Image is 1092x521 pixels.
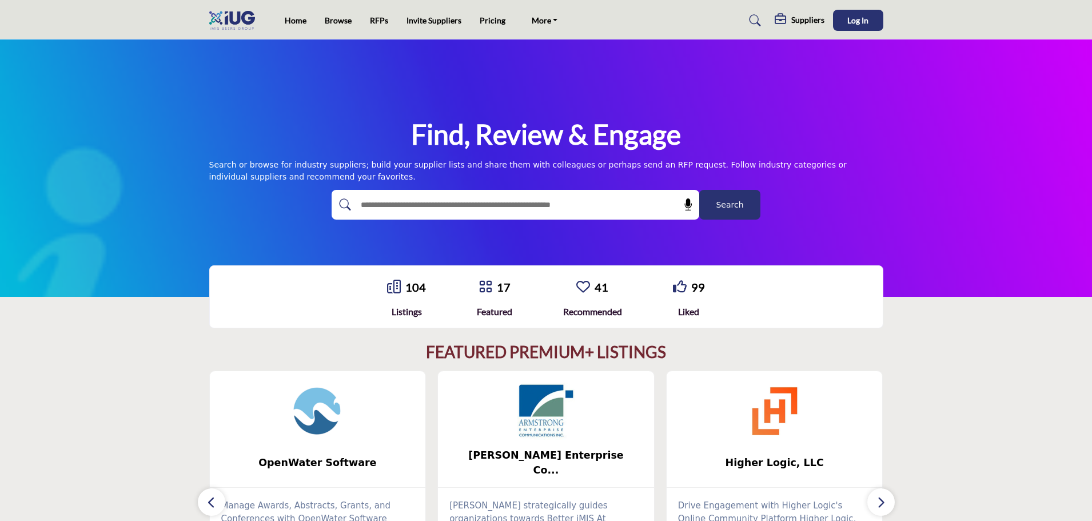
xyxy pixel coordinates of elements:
[480,15,505,25] a: Pricing
[438,448,654,478] a: [PERSON_NAME] Enterprise Co...
[576,280,590,295] a: Go to Recommended
[746,383,803,440] img: Higher Logic, LLC
[699,190,760,220] button: Search
[426,343,666,362] h2: FEATURED PREMIUM+ LISTINGS
[775,14,824,27] div: Suppliers
[209,159,883,183] div: Search or browse for industry suppliers; build your supplier lists and share them with colleagues...
[667,448,883,478] a: Higher Logic, LLC
[285,15,306,25] a: Home
[406,15,461,25] a: Invite Suppliers
[387,305,426,319] div: Listings
[227,455,409,470] span: OpenWater Software
[210,448,426,478] a: OpenWater Software
[847,15,868,25] span: Log In
[691,280,705,294] a: 99
[673,305,705,319] div: Liked
[716,199,743,211] span: Search
[497,280,511,294] a: 17
[370,15,388,25] a: RFPs
[684,455,866,470] span: Higher Logic, LLC
[455,448,637,478] span: [PERSON_NAME] Enterprise Co...
[738,11,768,30] a: Search
[477,305,512,319] div: Featured
[325,15,352,25] a: Browse
[524,13,566,29] a: More
[479,280,492,295] a: Go to Featured
[833,10,883,31] button: Log In
[411,117,681,152] h1: Find, Review & Engage
[684,448,866,478] b: Higher Logic, LLC
[673,280,687,293] i: Go to Liked
[517,383,575,440] img: Armstrong Enterprise Communications
[595,280,608,294] a: 41
[791,15,824,25] h5: Suppliers
[227,448,409,478] b: OpenWater Software
[455,448,637,478] b: Armstrong Enterprise Communications
[289,383,346,440] img: OpenWater Software
[405,280,426,294] a: 104
[209,11,261,30] img: Site Logo
[563,305,622,319] div: Recommended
